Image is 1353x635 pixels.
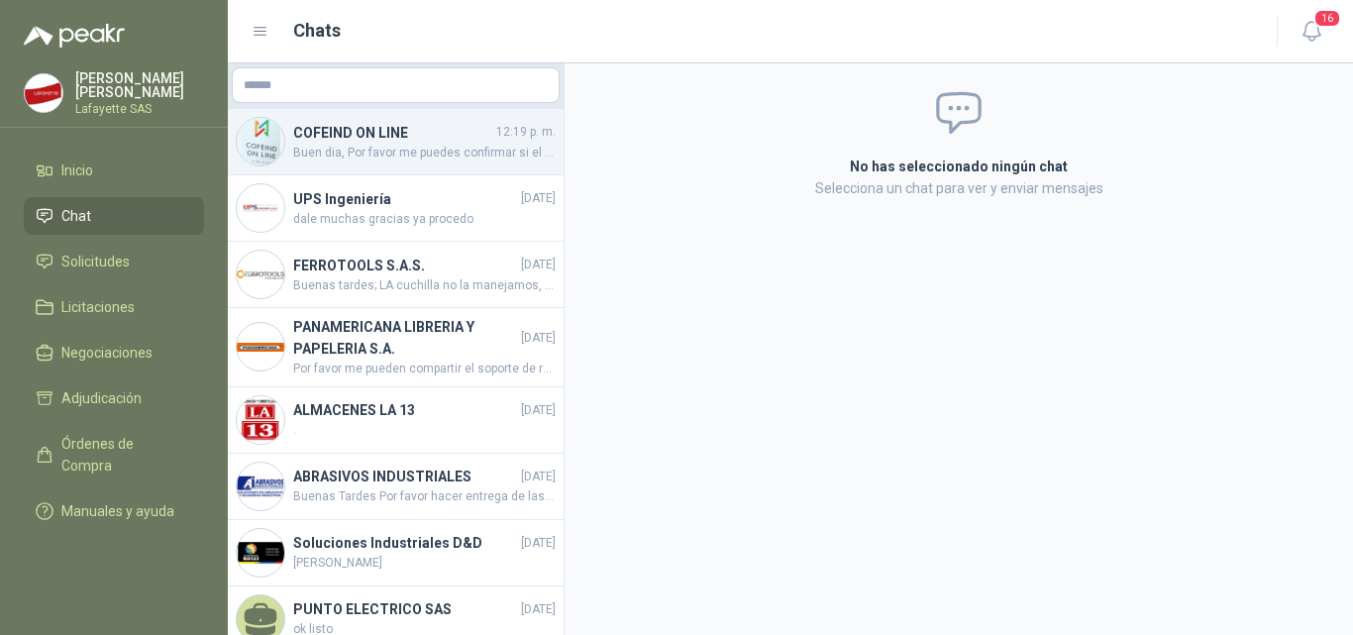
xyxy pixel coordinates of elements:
[293,532,517,554] h4: Soluciones Industriales D&D
[237,184,284,232] img: Company Logo
[613,156,1304,177] h2: No has seleccionado ningún chat
[61,251,130,272] span: Solicitudes
[521,189,556,208] span: [DATE]
[61,387,142,409] span: Adjudicación
[521,329,556,348] span: [DATE]
[61,159,93,181] span: Inicio
[24,152,204,189] a: Inicio
[293,598,517,620] h4: PUNTO ELECTRICO SAS
[293,466,517,487] h4: ABRASIVOS INDUSTRIALES
[237,251,284,298] img: Company Logo
[293,188,517,210] h4: UPS Ingeniería
[24,492,204,530] a: Manuales y ayuda
[228,308,564,387] a: Company LogoPANAMERICANA LIBRERIA Y PAPELERIA S.A.[DATE]Por favor me pueden compartir el soporte ...
[25,74,62,112] img: Company Logo
[228,454,564,520] a: Company LogoABRASIVOS INDUSTRIALES[DATE]Buenas Tardes Por favor hacer entrega de las 9 unidades
[61,433,185,476] span: Órdenes de Compra
[521,401,556,420] span: [DATE]
[293,554,556,573] span: [PERSON_NAME]
[521,468,556,486] span: [DATE]
[293,144,556,162] span: Buen dia, Por favor me puedes confirmar si el pedido ustedes realizaron el despacho por medio de ...
[24,288,204,326] a: Licitaciones
[24,243,204,280] a: Solicitudes
[293,487,556,506] span: Buenas Tardes Por favor hacer entrega de las 9 unidades
[75,71,204,99] p: [PERSON_NAME] [PERSON_NAME]
[61,296,135,318] span: Licitaciones
[293,17,341,45] h1: Chats
[496,123,556,142] span: 12:19 p. m.
[521,256,556,274] span: [DATE]
[61,342,153,364] span: Negociaciones
[1294,14,1329,50] button: 16
[293,255,517,276] h4: FERROTOOLS S.A.S.
[293,122,492,144] h4: COFEIND ON LINE
[293,276,556,295] span: Buenas tardes; LA cuchilla no la manejamos, solo el producto completo.
[61,205,91,227] span: Chat
[293,210,556,229] span: dale muchas gracias ya procedo
[24,379,204,417] a: Adjudicación
[228,109,564,175] a: Company LogoCOFEIND ON LINE12:19 p. m.Buen dia, Por favor me puedes confirmar si el pedido ustede...
[228,520,564,586] a: Company LogoSoluciones Industriales D&D[DATE][PERSON_NAME]
[237,118,284,165] img: Company Logo
[61,500,174,522] span: Manuales y ayuda
[75,103,204,115] p: Lafayette SAS
[228,387,564,454] a: Company LogoALMACENES LA 13[DATE].
[521,600,556,619] span: [DATE]
[237,463,284,510] img: Company Logo
[293,360,556,378] span: Por favor me pueden compartir el soporte de recibido ya que no se encuentra la mercancía
[293,421,556,440] span: .
[228,175,564,242] a: Company LogoUPS Ingeniería[DATE]dale muchas gracias ya procedo
[613,177,1304,199] p: Selecciona un chat para ver y enviar mensajes
[237,323,284,370] img: Company Logo
[24,425,204,484] a: Órdenes de Compra
[521,534,556,553] span: [DATE]
[237,529,284,577] img: Company Logo
[24,24,125,48] img: Logo peakr
[24,197,204,235] a: Chat
[1313,9,1341,28] span: 16
[293,316,517,360] h4: PANAMERICANA LIBRERIA Y PAPELERIA S.A.
[24,334,204,371] a: Negociaciones
[237,396,284,444] img: Company Logo
[228,242,564,308] a: Company LogoFERROTOOLS S.A.S.[DATE]Buenas tardes; LA cuchilla no la manejamos, solo el producto c...
[293,399,517,421] h4: ALMACENES LA 13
